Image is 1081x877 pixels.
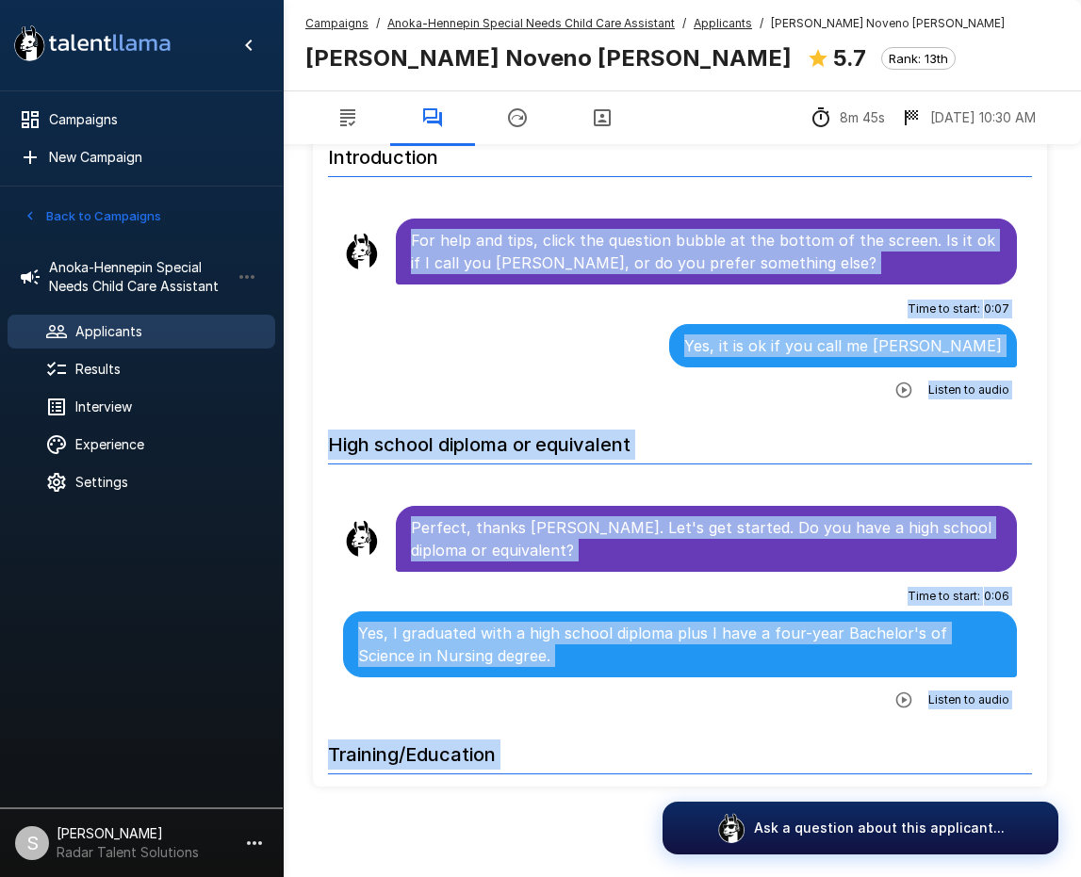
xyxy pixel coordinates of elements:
[684,334,1002,357] p: Yes, it is ok if you call me [PERSON_NAME]
[305,44,792,72] b: [PERSON_NAME] Noveno [PERSON_NAME]
[716,813,746,843] img: logo_glasses@2x.png
[754,819,1005,837] p: Ask a question about this applicant...
[694,16,752,30] u: Applicants
[682,14,686,33] span: /
[984,587,1009,606] span: 0 : 06
[343,520,381,558] img: llama_clean.png
[928,381,1009,399] span: Listen to audio
[771,14,1005,33] span: [PERSON_NAME] Noveno [PERSON_NAME]
[900,106,1036,129] div: The date and time when the interview was completed
[328,414,1032,464] h6: High school diploma or equivalent
[882,51,955,66] span: Rank: 13th
[760,14,763,33] span: /
[930,108,1036,127] p: [DATE] 10:30 AM
[343,233,381,270] img: llama_clean.png
[411,229,1002,274] p: For help and tips, click the question bubble at the bottom of the screen. Is it ok if I call you ...
[328,127,1032,177] h6: Introduction
[928,690,1009,709] span: Listen to audio
[840,108,885,127] p: 8m 45s
[833,44,866,72] b: 5.7
[663,802,1058,854] button: Ask a question about this applicant...
[376,14,380,33] span: /
[810,106,885,129] div: The time between starting and completing the interview
[305,16,369,30] u: Campaigns
[411,516,1002,561] p: Perfect, thanks [PERSON_NAME]. Let's get started. Do you have a high school diploma or equivalent?
[358,622,1002,667] p: Yes, I graduated with a high school diploma plus I have a four-year Bachelor's of Science in Nurs...
[984,300,1009,318] span: 0 : 07
[908,300,980,318] span: Time to start :
[908,587,980,606] span: Time to start :
[387,16,675,30] u: Anoka-Hennepin Special Needs Child Care Assistant
[328,724,1032,774] h6: Training/Education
